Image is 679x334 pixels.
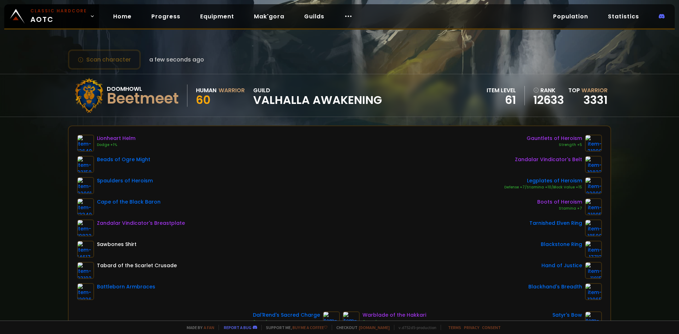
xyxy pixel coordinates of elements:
a: 12633 [533,95,564,105]
div: Defense +7/Stamina +10/Block Value +15 [504,184,582,190]
small: Classic Hardcore [30,8,87,14]
div: Tabard of the Scarlet Crusade [97,262,177,269]
div: Doomhowl [107,84,179,93]
div: Crusader [362,319,426,324]
span: Valhalla Awakening [253,95,382,105]
a: Guilds [298,9,330,24]
div: Sawbones Shirt [97,241,137,248]
a: Mak'gora [248,9,290,24]
div: Dodge +1% [97,142,135,148]
div: Zandalar Vindicator's Breastplate [97,219,185,227]
a: Population [547,9,594,24]
span: v. d752d5 - production [394,325,436,330]
div: Boots of Heroism [537,198,582,206]
div: Lionheart Helm [97,135,135,142]
div: rank [533,86,564,95]
img: item-18500 [585,219,602,236]
div: Satyr's Bow [552,311,582,319]
span: AOTC [30,8,87,25]
img: item-17713 [585,241,602,258]
div: Top [568,86,608,95]
img: item-22001 [77,177,94,194]
div: Strength +5 [527,142,582,148]
div: Warblade of the Hakkari [362,311,426,319]
div: Stamina +7 [537,206,582,211]
span: Support me, [261,325,327,330]
span: Made by [182,325,214,330]
div: guild [253,86,382,105]
span: Warrior [581,86,608,94]
img: item-14617 [77,241,94,258]
img: item-13340 [77,198,94,215]
div: Human [196,86,216,95]
a: 3331 [584,92,608,108]
a: Terms [448,325,461,330]
img: item-12936 [77,283,94,300]
div: Crusader [253,319,320,324]
a: Privacy [464,325,479,330]
img: item-12940 [323,311,340,328]
img: item-22000 [585,177,602,194]
span: 60 [196,92,210,108]
button: Scan character [68,49,141,70]
a: Classic HardcoreAOTC [4,4,99,28]
div: Battleborn Armbraces [97,283,155,291]
img: item-13965 [585,283,602,300]
a: a fan [204,325,214,330]
img: item-19866 [343,311,360,328]
div: Gauntlets of Heroism [527,135,582,142]
img: item-11815 [585,262,602,279]
img: item-12640 [77,135,94,152]
img: item-21995 [585,198,602,215]
a: Report a bug [224,325,251,330]
div: Spaulders of Heroism [97,177,153,184]
div: Blackstone Ring [541,241,582,248]
div: Hand of Justice [541,262,582,269]
span: a few seconds ago [149,55,204,64]
img: item-19823 [585,156,602,173]
div: item level [487,86,516,95]
div: Blackhand's Breadth [528,283,582,291]
div: Dal'Rend's Sacred Charge [253,311,320,319]
a: Progress [146,9,186,24]
a: Buy me a coffee [292,325,327,330]
div: Cape of the Black Baron [97,198,161,206]
a: Consent [482,325,501,330]
a: Statistics [602,9,645,24]
a: Equipment [195,9,240,24]
span: Checkout [332,325,390,330]
img: item-21998 [585,135,602,152]
div: Warrior [219,86,245,95]
img: item-23192 [77,262,94,279]
div: Beads of Ogre Might [97,156,150,163]
div: Zandalar Vindicator's Belt [515,156,582,163]
div: 61 [487,95,516,105]
img: item-19822 [77,219,94,236]
div: Beetmeet [107,93,179,104]
a: Home [108,9,137,24]
div: Tarnished Elven Ring [529,219,582,227]
a: [DOMAIN_NAME] [359,325,390,330]
img: item-18323 [585,311,602,328]
div: Legplates of Heroism [504,177,582,184]
img: item-22150 [77,156,94,173]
